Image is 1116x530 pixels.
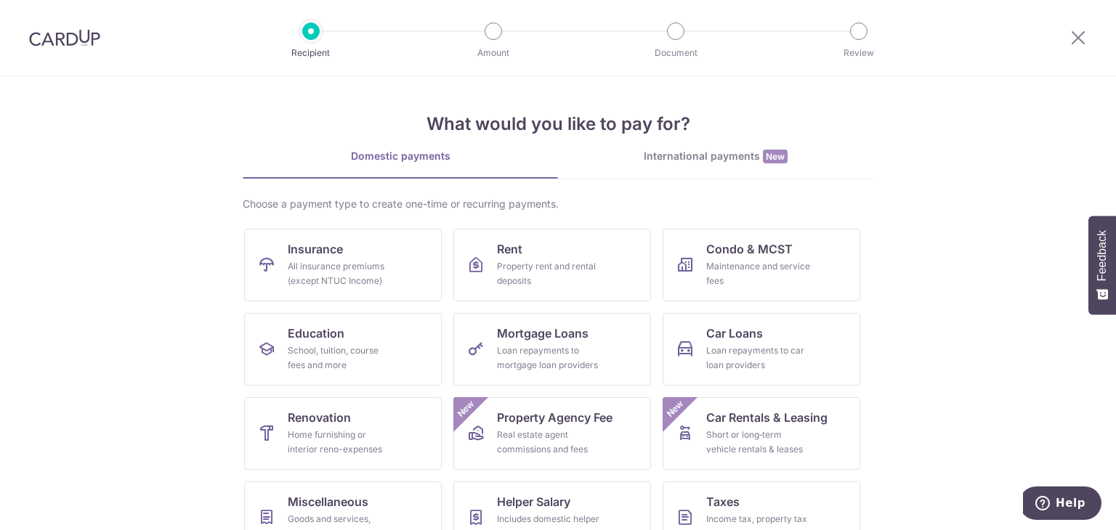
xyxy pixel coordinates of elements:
span: Renovation [288,409,351,426]
span: Education [288,325,344,342]
a: Property Agency FeeReal estate agent commissions and feesNew [453,397,651,470]
div: Loan repayments to mortgage loan providers [497,343,602,372]
span: Car Rentals & Leasing [706,409,828,426]
div: Property rent and rental deposits [497,259,602,288]
a: RentProperty rent and rental deposits [453,229,651,301]
p: Amount [440,46,547,60]
a: Car Rentals & LeasingShort or long‑term vehicle rentals & leasesNew [663,397,860,470]
a: Car LoansLoan repayments to car loan providers [663,313,860,386]
p: Recipient [257,46,365,60]
span: Condo & MCST [706,240,793,258]
div: Home furnishing or interior reno-expenses [288,428,392,457]
div: Domestic payments [243,149,558,163]
a: InsuranceAll insurance premiums (except NTUC Income) [244,229,442,301]
span: Mortgage Loans [497,325,589,342]
a: Mortgage LoansLoan repayments to mortgage loan providers [453,313,651,386]
a: Condo & MCSTMaintenance and service fees [663,229,860,301]
iframe: Opens a widget where you can find more information [1023,486,1101,523]
div: Choose a payment type to create one-time or recurring payments. [243,197,873,211]
h4: What would you like to pay for? [243,111,873,137]
span: New [663,397,687,421]
div: Short or long‑term vehicle rentals & leases [706,428,811,457]
span: Helper Salary [497,493,570,510]
span: Feedback [1096,230,1109,281]
span: Miscellaneous [288,493,368,510]
div: Real estate agent commissions and fees [497,428,602,457]
span: Rent [497,240,522,258]
div: School, tuition, course fees and more [288,343,392,372]
span: Property Agency Fee [497,409,612,426]
span: New [454,397,478,421]
span: Taxes [706,493,740,510]
span: Car Loans [706,325,763,342]
a: RenovationHome furnishing or interior reno-expenses [244,397,442,470]
div: Maintenance and service fees [706,259,811,288]
div: International payments [558,149,873,164]
div: Loan repayments to car loan providers [706,343,811,372]
span: New [763,150,788,163]
div: All insurance premiums (except NTUC Income) [288,259,392,288]
p: Review [805,46,913,60]
button: Feedback - Show survey [1088,216,1116,314]
p: Document [622,46,729,60]
span: Insurance [288,240,343,258]
img: CardUp [29,29,100,46]
a: EducationSchool, tuition, course fees and more [244,313,442,386]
